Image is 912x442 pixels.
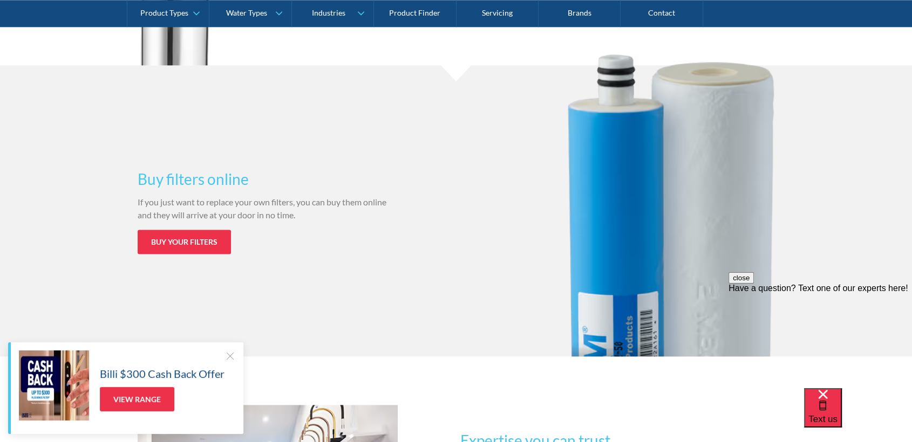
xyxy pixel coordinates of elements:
[312,9,345,18] div: Industries
[568,54,774,356] img: buy filters
[138,168,398,190] h3: Buy filters online
[138,196,398,222] p: If you just want to replace your own filters, you can buy them online and they will arrive at you...
[100,387,174,411] a: View Range
[138,230,231,254] a: Buy your filters
[100,365,224,382] h5: Billi $300 Cash Back Offer
[226,9,267,18] div: Water Types
[729,272,912,402] iframe: podium webchat widget prompt
[19,350,89,420] img: Billi $300 Cash Back Offer
[140,9,188,18] div: Product Types
[804,388,912,442] iframe: podium webchat widget bubble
